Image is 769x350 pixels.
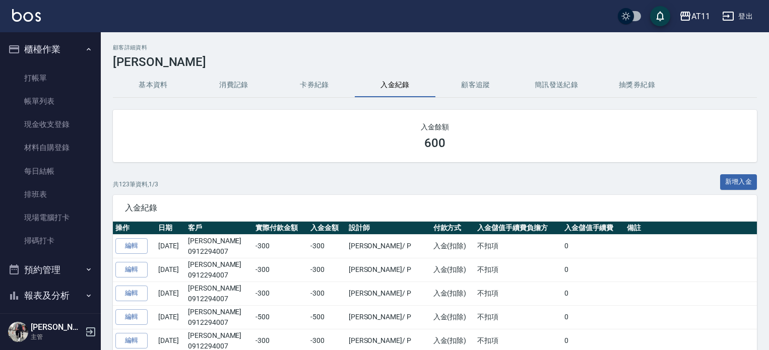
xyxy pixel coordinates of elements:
[156,305,185,329] td: [DATE]
[185,234,253,258] td: [PERSON_NAME]
[31,322,82,332] h5: [PERSON_NAME]
[156,258,185,282] td: [DATE]
[4,36,97,62] button: 櫃檯作業
[156,222,185,235] th: 日期
[274,73,355,97] button: 卡券紀錄
[475,222,562,235] th: 入金儲值手續費負擔方
[8,322,28,342] img: Person
[113,55,757,69] h3: [PERSON_NAME]
[194,73,274,97] button: 消費記錄
[4,66,97,90] a: 打帳單
[475,305,562,329] td: 不扣項
[4,136,97,159] a: 材料自購登錄
[562,222,624,235] th: 入金儲值手續費
[424,136,445,150] h3: 600
[308,258,346,282] td: -300
[185,222,253,235] th: 客戶
[253,234,307,258] td: -300
[4,206,97,229] a: 現場電腦打卡
[431,282,475,305] td: 入金(扣除)
[4,257,97,283] button: 預約管理
[475,282,562,305] td: 不扣項
[115,262,148,277] a: 編輯
[562,258,624,282] td: 0
[562,305,624,329] td: 0
[4,309,97,335] button: 客戶管理
[355,73,435,97] button: 入金紀錄
[650,6,670,26] button: save
[113,222,156,235] th: 操作
[253,222,307,235] th: 實際付款金額
[185,258,253,282] td: [PERSON_NAME]
[431,305,475,329] td: 入金(扣除)
[125,203,745,213] span: 入金紀錄
[115,238,148,254] a: 編輯
[113,180,158,189] p: 共 123 筆資料, 1 / 3
[562,234,624,258] td: 0
[308,222,346,235] th: 入金金額
[188,270,250,281] p: 0912294007
[4,113,97,136] a: 現金收支登錄
[115,333,148,348] a: 編輯
[624,222,757,235] th: 備註
[4,160,97,183] a: 每日結帳
[431,222,475,235] th: 付款方式
[346,282,431,305] td: [PERSON_NAME] / P
[435,73,516,97] button: 顧客追蹤
[597,73,677,97] button: 抽獎券紀錄
[4,90,97,113] a: 帳單列表
[31,332,82,341] p: 主管
[720,174,757,190] button: 新增入金
[431,258,475,282] td: 入金(扣除)
[308,234,346,258] td: -300
[125,122,745,132] h2: 入金餘額
[185,305,253,329] td: [PERSON_NAME]
[156,282,185,305] td: [DATE]
[115,286,148,301] a: 編輯
[115,309,148,325] a: 編輯
[346,234,431,258] td: [PERSON_NAME] / P
[431,234,475,258] td: 入金(扣除)
[4,183,97,206] a: 排班表
[562,282,624,305] td: 0
[113,44,757,51] h2: 顧客詳細資料
[188,246,250,257] p: 0912294007
[156,234,185,258] td: [DATE]
[675,6,714,27] button: AT11
[188,294,250,304] p: 0912294007
[4,283,97,309] button: 報表及分析
[4,229,97,252] a: 掃碼打卡
[308,305,346,329] td: -500
[475,234,562,258] td: 不扣項
[253,258,307,282] td: -300
[475,258,562,282] td: 不扣項
[185,282,253,305] td: [PERSON_NAME]
[308,282,346,305] td: -300
[346,258,431,282] td: [PERSON_NAME] / P
[188,317,250,328] p: 0912294007
[516,73,597,97] button: 簡訊發送紀錄
[346,305,431,329] td: [PERSON_NAME] / P
[253,305,307,329] td: -500
[346,222,431,235] th: 設計師
[718,7,757,26] button: 登出
[12,9,41,22] img: Logo
[253,282,307,305] td: -300
[691,10,710,23] div: AT11
[113,73,194,97] button: 基本資料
